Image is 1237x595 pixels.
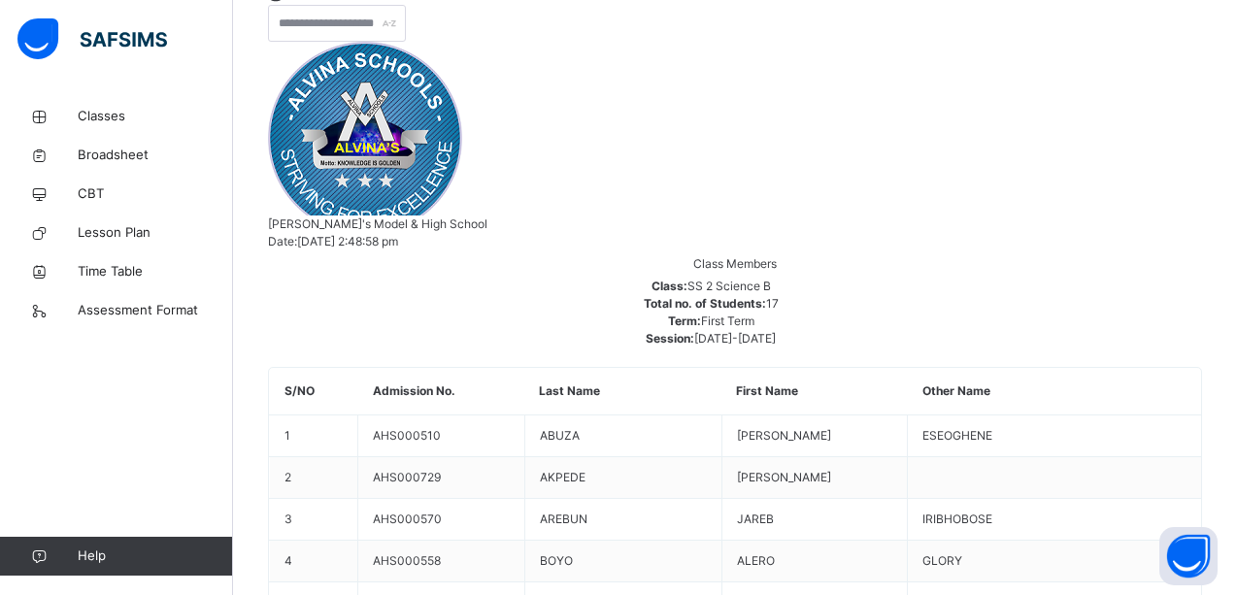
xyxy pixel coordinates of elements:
td: ESEOGHENE [908,415,1201,457]
td: [PERSON_NAME] [721,457,907,499]
span: SS 2 Science B [687,279,771,293]
span: First Term [701,314,754,328]
td: AKPEDE [524,457,721,499]
span: CBT [78,184,233,204]
img: alvina.png [268,42,462,215]
span: Date: [268,234,297,248]
th: Admission No. [358,368,525,415]
span: 17 [766,296,779,311]
span: Broadsheet [78,146,233,165]
th: Last Name [524,368,721,415]
td: AHS000570 [358,499,525,541]
td: ALERO [721,541,907,582]
span: Class Members [693,256,777,271]
img: safsims [17,18,167,59]
td: AREBUN [524,499,721,541]
span: Class: [652,279,687,293]
span: [PERSON_NAME]'s Model & High School [268,216,487,231]
td: AHS000510 [358,415,525,457]
td: BOYO [524,541,721,582]
td: ABUZA [524,415,721,457]
span: Help [78,546,232,566]
span: Total no. of Students: [644,296,766,311]
td: [PERSON_NAME] [721,415,907,457]
td: 1 [270,415,358,457]
span: Term: [668,314,701,328]
td: IRIBHOBOSE [908,499,1201,541]
th: Other Name [908,368,1201,415]
td: 4 [270,541,358,582]
td: JAREB [721,499,907,541]
span: [DATE]-[DATE] [694,331,776,346]
span: Assessment Format [78,301,233,320]
td: AHS000558 [358,541,525,582]
span: Classes [78,107,233,126]
span: [DATE] 2:48:58 pm [297,234,398,248]
th: S/NO [270,368,358,415]
button: Open asap [1159,527,1218,585]
th: First Name [721,368,907,415]
td: GLORY [908,541,1201,582]
span: Lesson Plan [78,223,233,243]
td: 3 [270,499,358,541]
td: 2 [270,457,358,499]
td: AHS000729 [358,457,525,499]
span: Session: [646,331,694,346]
span: Time Table [78,262,233,281]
